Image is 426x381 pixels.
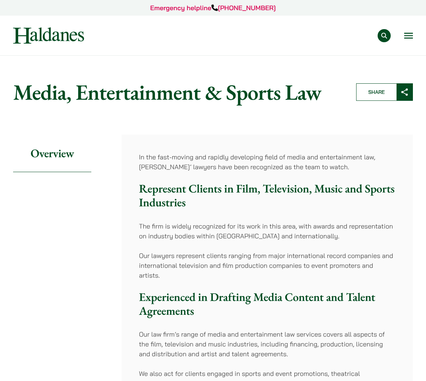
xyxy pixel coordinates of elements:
button: Share [356,83,413,101]
p: In the fast-moving and rapidly developing field of media and entertainment law, [PERSON_NAME]’ la... [139,152,395,172]
span: Share [357,84,397,100]
button: Search [378,29,391,42]
p: Our lawyers represent clients ranging from major international record companies and international... [139,251,395,280]
p: The firm is widely recognized for its work in this area, with awards and representation on indust... [139,221,395,241]
a: Emergency helpline[PHONE_NUMBER] [150,4,276,12]
h3: Represent Clients in Film, Television, Music and Sports Industries [139,182,395,210]
button: Open menu [404,33,413,39]
h1: Media, Entertainment & Sports Law [13,79,344,105]
img: Logo of Haldanes [13,27,84,44]
h3: Experienced in Drafting Media Content and Talent Agreements [139,290,395,318]
p: Our law firm’s range of media and entertainment law services covers all aspects of the film, tele... [139,329,395,359]
h2: Overview [13,135,91,172]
